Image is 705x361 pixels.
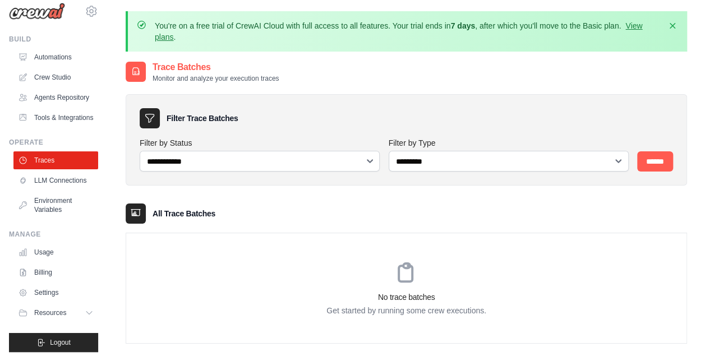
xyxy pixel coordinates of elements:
a: Tools & Integrations [13,109,98,127]
a: Billing [13,263,98,281]
h2: Trace Batches [153,61,279,74]
div: Build [9,35,98,44]
span: Resources [34,308,66,317]
a: Crew Studio [13,68,98,86]
strong: 7 days [450,21,475,30]
p: You're on a free trial of CrewAI Cloud with full access to all features. Your trial ends in , aft... [155,20,660,43]
a: Usage [13,243,98,261]
a: Environment Variables [13,192,98,219]
h3: Filter Trace Batches [167,113,238,124]
img: Logo [9,3,65,20]
p: Get started by running some crew executions. [126,305,686,316]
a: Traces [13,151,98,169]
h3: All Trace Batches [153,208,215,219]
button: Logout [9,333,98,352]
label: Filter by Status [140,137,380,149]
a: Automations [13,48,98,66]
a: Agents Repository [13,89,98,107]
a: LLM Connections [13,172,98,189]
a: Settings [13,284,98,302]
div: Manage [9,230,98,239]
div: Operate [9,138,98,147]
label: Filter by Type [389,137,629,149]
button: Resources [13,304,98,322]
span: Logout [50,338,71,347]
h3: No trace batches [126,291,686,303]
p: Monitor and analyze your execution traces [153,74,279,83]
